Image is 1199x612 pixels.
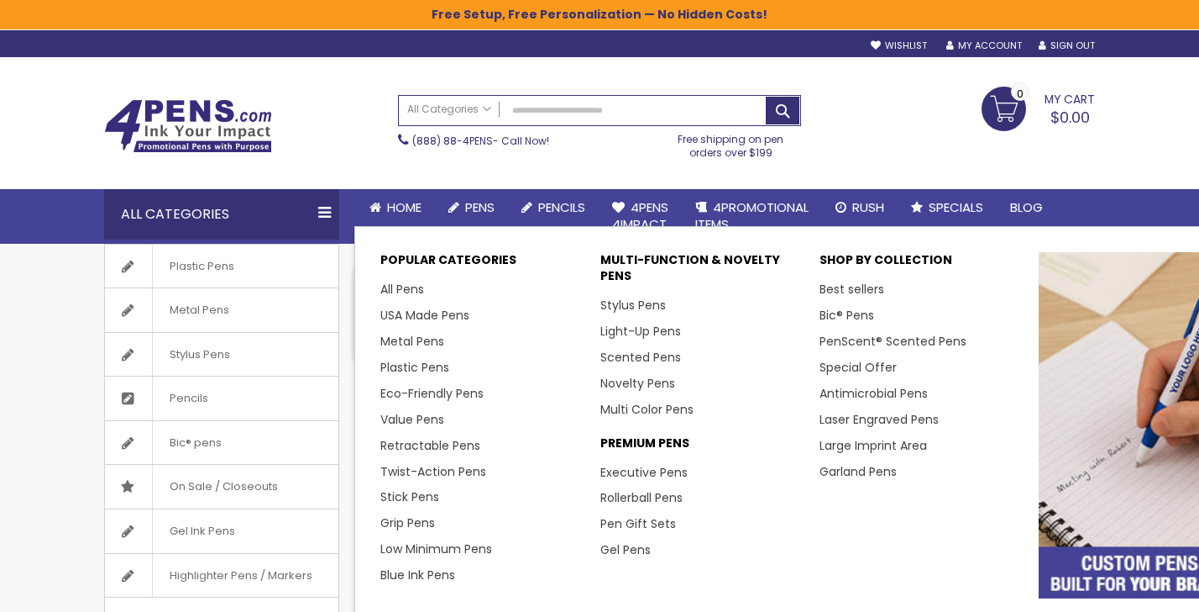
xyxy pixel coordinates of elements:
[819,359,897,376] a: Special Offer
[152,509,252,553] span: Gel Ink Pens
[105,554,338,598] a: Highlighter Pens / Markers
[600,252,803,293] p: Multi-Function & Novelty Pens
[819,252,1022,277] p: Shop By Collection
[600,489,683,506] a: Rollerball Pens
[600,401,694,418] a: Multi Color Pens
[380,463,486,480] a: Twist-Action Pens
[105,421,338,465] a: Bic® pens
[819,307,874,324] a: Bic® Pens
[380,514,435,531] a: Grip Pens
[380,333,444,350] a: Metal Pens
[399,96,500,124] a: All Categories
[852,198,884,216] span: Rush
[600,349,681,366] a: Scented Pens
[819,281,884,298] a: Best sellers
[380,307,469,324] a: USA Made Pens
[104,189,339,240] div: All Categories
[104,99,272,153] img: 4Pens Custom Pens and Promotional Products
[105,333,338,377] a: Stylus Pens
[435,189,508,226] a: Pens
[600,435,803,460] p: Premium Pens
[407,103,491,116] span: All Categories
[508,189,599,226] a: Pencils
[1010,198,1043,216] span: Blog
[600,515,676,532] a: Pen Gift Sets
[599,189,682,244] a: 4Pens4impact
[152,554,329,598] span: Highlighter Pens / Markers
[152,245,251,288] span: Plastic Pens
[152,333,247,377] span: Stylus Pens
[682,189,822,244] a: 4PROMOTIONALITEMS
[152,465,295,509] span: On Sale / Closeouts
[152,377,225,420] span: Pencils
[356,189,435,226] a: Home
[105,245,338,288] a: Plastic Pens
[819,437,927,454] a: Large Imprint Area
[819,463,897,480] a: Garland Pens
[600,464,688,481] a: Executive Pens
[380,541,492,557] a: Low Minimum Pens
[997,189,1056,226] a: Blog
[1039,40,1095,52] a: Sign Out
[380,359,449,376] a: Plastic Pens
[600,375,675,392] a: Novelty Pens
[819,411,939,428] a: Laser Engraved Pens
[380,567,455,583] a: Blue Ink Pens
[600,297,666,314] a: Stylus Pens
[871,40,927,52] a: Wishlist
[1017,86,1024,102] span: 0
[105,465,338,509] a: On Sale / Closeouts
[380,252,583,277] p: Popular Categories
[819,333,966,350] a: PenScent® Scented Pens
[105,288,338,332] a: Metal Pens
[612,198,668,233] span: 4Pens 4impact
[822,189,898,226] a: Rush
[412,134,549,148] span: - Call Now!
[661,126,802,160] div: Free shipping on pen orders over $199
[380,488,439,505] a: Stick Pens
[819,385,928,402] a: Antimicrobial Pens
[600,323,681,340] a: Light-Up Pens
[1050,107,1090,128] span: $0.00
[929,198,983,216] span: Specials
[152,288,246,332] span: Metal Pens
[387,198,421,216] span: Home
[412,134,493,148] a: (888) 88-4PENS
[898,189,997,226] a: Specials
[695,198,809,233] span: 4PROMOTIONAL ITEMS
[982,87,1095,129] a: $0.00 0
[1060,567,1199,612] iframe: Google Customer Reviews
[465,198,495,216] span: Pens
[946,40,1022,52] a: My Account
[105,509,338,553] a: Gel Ink Pens
[380,281,424,298] a: All Pens
[152,421,238,465] span: Bic® pens
[538,198,585,216] span: Pencils
[600,541,651,558] a: Gel Pens
[380,411,444,428] a: Value Pens
[380,385,484,402] a: Eco-Friendly Pens
[105,377,338,420] a: Pencils
[380,437,480,454] a: Retractable Pens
